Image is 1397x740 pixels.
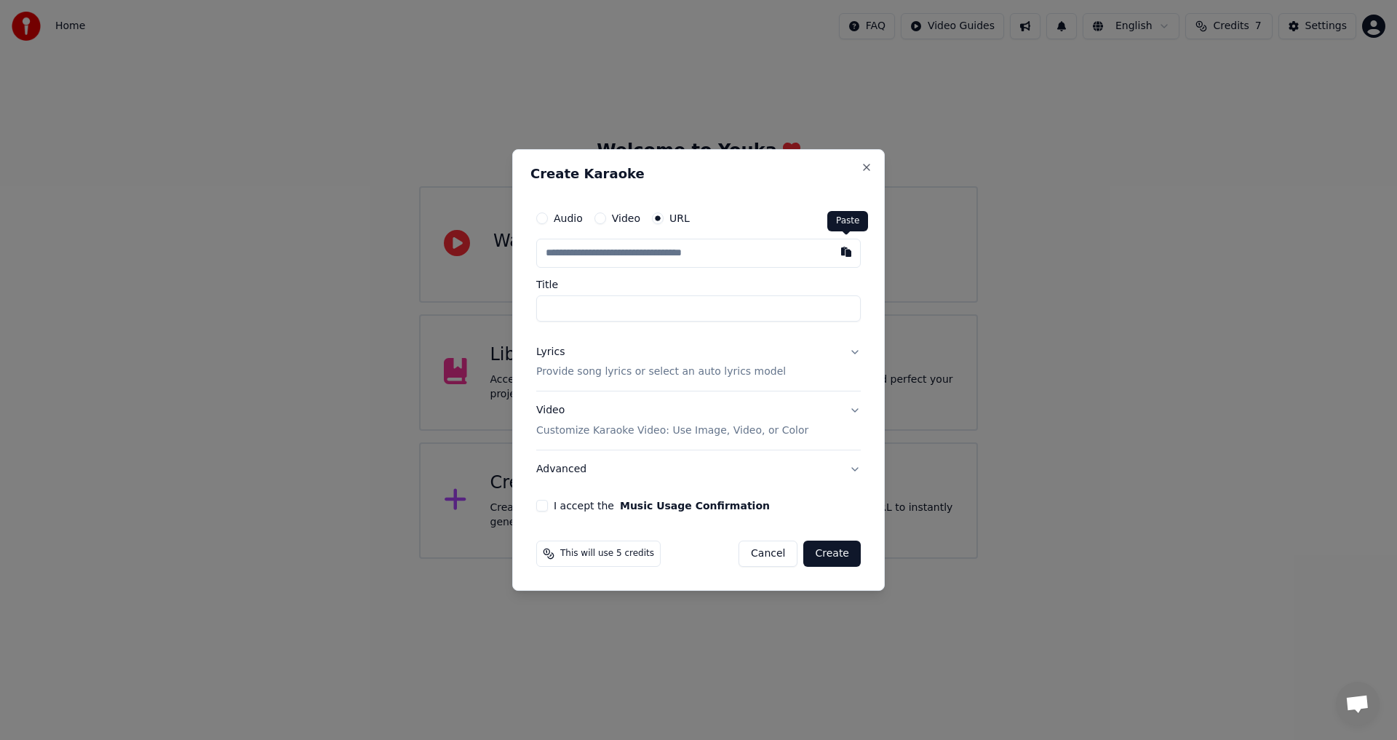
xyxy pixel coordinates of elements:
label: Audio [554,213,583,223]
label: Title [536,279,861,290]
label: Video [612,213,640,223]
label: I accept the [554,501,770,511]
div: Lyrics [536,345,565,359]
p: Provide song lyrics or select an auto lyrics model [536,365,786,380]
button: VideoCustomize Karaoke Video: Use Image, Video, or Color [536,392,861,450]
button: Advanced [536,450,861,488]
button: Create [803,541,861,567]
div: Video [536,404,808,439]
button: I accept the [620,501,770,511]
label: URL [669,213,690,223]
p: Customize Karaoke Video: Use Image, Video, or Color [536,423,808,438]
span: This will use 5 credits [560,548,654,560]
button: Cancel [739,541,797,567]
h2: Create Karaoke [530,167,867,180]
div: Paste [827,211,868,231]
button: LyricsProvide song lyrics or select an auto lyrics model [536,333,861,391]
